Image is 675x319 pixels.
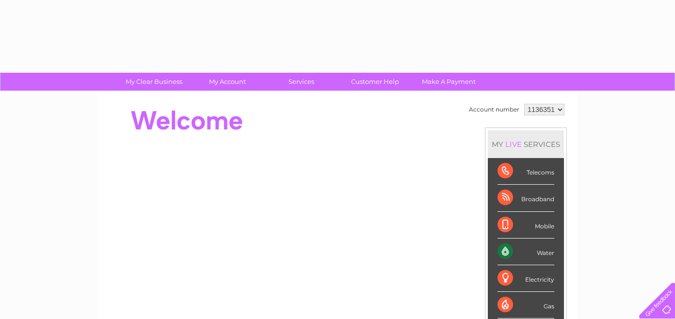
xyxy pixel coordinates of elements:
div: Telecoms [498,158,554,185]
div: Water [498,239,554,265]
div: Broadband [498,185,554,211]
a: My Clear Business [114,73,194,91]
div: Electricity [498,265,554,292]
div: Gas [498,292,554,319]
a: My Account [188,73,268,91]
a: Customer Help [335,73,415,91]
div: LIVE [503,140,524,149]
td: Account number [466,101,522,118]
div: Mobile [498,212,554,239]
a: Services [261,73,341,91]
div: MY SERVICES [488,130,564,158]
a: Make A Payment [409,73,489,91]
